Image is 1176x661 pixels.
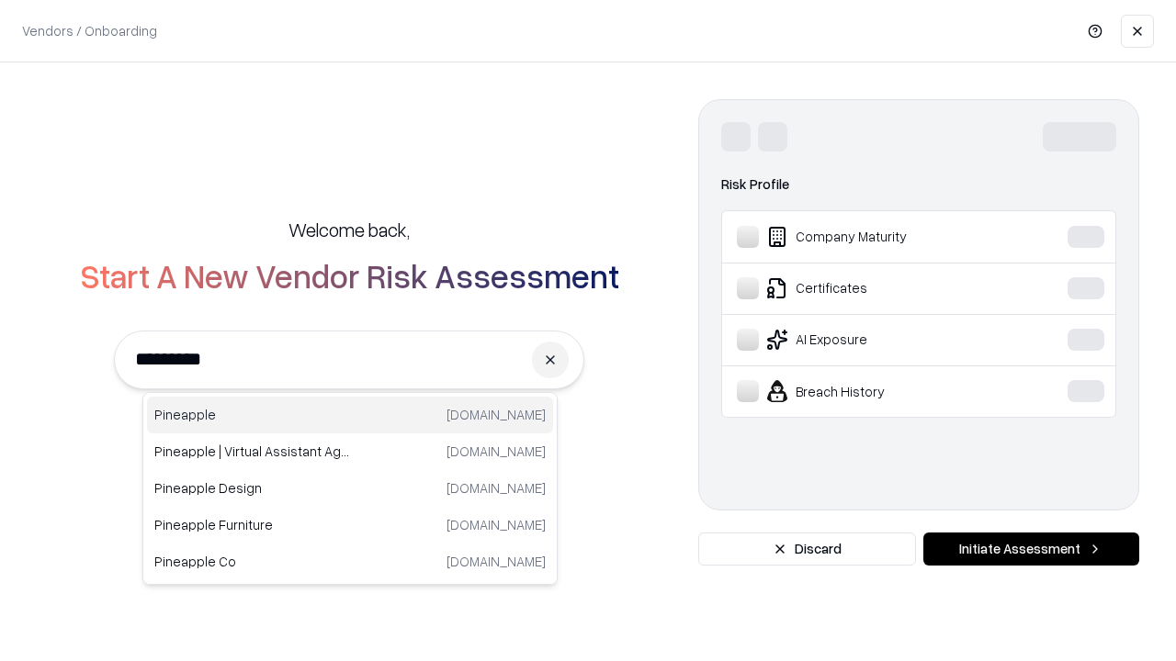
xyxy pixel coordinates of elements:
[288,217,410,242] h5: Welcome back,
[737,329,1012,351] div: AI Exposure
[447,478,546,498] p: [DOMAIN_NAME]
[447,552,546,571] p: [DOMAIN_NAME]
[154,405,350,424] p: Pineapple
[154,552,350,571] p: Pineapple Co
[22,21,157,40] p: Vendors / Onboarding
[154,442,350,461] p: Pineapple | Virtual Assistant Agency
[698,532,916,566] button: Discard
[923,532,1139,566] button: Initiate Assessment
[80,257,619,294] h2: Start A New Vendor Risk Assessment
[447,405,546,424] p: [DOMAIN_NAME]
[737,380,1012,402] div: Breach History
[142,392,558,585] div: Suggestions
[447,515,546,534] p: [DOMAIN_NAME]
[721,174,1116,196] div: Risk Profile
[737,226,1012,248] div: Company Maturity
[154,478,350,498] p: Pineapple Design
[737,277,1012,299] div: Certificates
[447,442,546,461] p: [DOMAIN_NAME]
[154,515,350,534] p: Pineapple Furniture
